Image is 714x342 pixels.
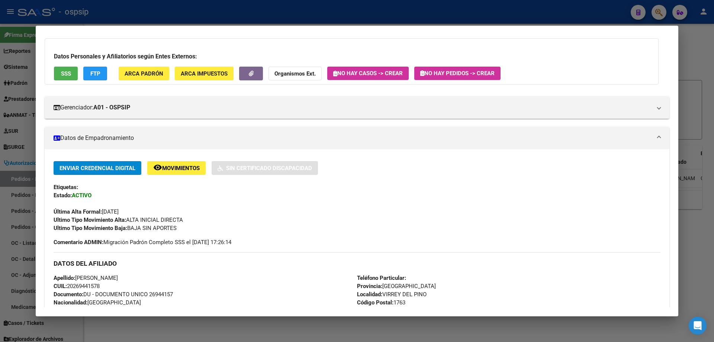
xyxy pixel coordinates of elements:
[83,67,107,80] button: FTP
[333,70,403,77] span: No hay casos -> Crear
[54,291,83,298] strong: Documento:
[54,283,67,290] strong: CUIL:
[54,67,78,80] button: SSS
[420,70,495,77] span: No hay Pedidos -> Crear
[54,291,173,298] span: DU - DOCUMENTO UNICO 26944157
[54,259,660,268] h3: DATOS DEL AFILIADO
[327,67,409,80] button: No hay casos -> Crear
[54,238,231,246] span: Migración Padrón Completo SSS el [DATE] 17:26:14
[45,127,669,149] mat-expansion-panel-header: Datos de Empadronamiento
[357,291,427,298] span: VIRREY DEL PINO
[357,283,382,290] strong: Provincia:
[274,70,316,77] strong: Organismos Ext.
[54,275,75,281] strong: Apellido:
[54,299,141,306] span: [GEOGRAPHIC_DATA]
[125,70,163,77] span: ARCA Padrón
[147,161,206,175] button: Movimientos
[268,67,322,80] button: Organismos Ext.
[162,165,200,172] span: Movimientos
[54,208,119,215] span: [DATE]
[54,208,102,215] strong: Última Alta Formal:
[54,225,177,231] span: BAJA SIN APORTES
[414,67,501,80] button: No hay Pedidos -> Crear
[181,70,228,77] span: ARCA Impuestos
[54,103,652,112] mat-panel-title: Gerenciador:
[357,299,393,306] strong: Código Postal:
[90,70,100,77] span: FTP
[72,192,91,199] strong: ACTIVO
[54,217,126,223] strong: Ultimo Tipo Movimiento Alta:
[212,161,318,175] button: Sin Certificado Discapacidad
[153,163,162,172] mat-icon: remove_red_eye
[357,299,405,306] span: 1763
[54,239,103,246] strong: Comentario ADMIN:
[54,275,118,281] span: [PERSON_NAME]
[226,165,312,172] span: Sin Certificado Discapacidad
[689,317,707,335] div: Open Intercom Messenger
[54,134,652,143] mat-panel-title: Datos de Empadronamiento
[59,165,135,172] span: Enviar Credencial Digital
[54,225,127,231] strong: Ultimo Tipo Movimiento Baja:
[54,217,183,223] span: ALTA INICIAL DIRECTA
[357,283,436,290] span: [GEOGRAPHIC_DATA]
[357,291,382,298] strong: Localidad:
[54,52,649,61] h3: Datos Personales y Afiliatorios según Entes Externos:
[175,67,234,80] button: ARCA Impuestos
[45,96,669,119] mat-expansion-panel-header: Gerenciador:A01 - OSPSIP
[54,184,78,191] strong: Etiquetas:
[357,275,406,281] strong: Teléfono Particular:
[54,192,72,199] strong: Estado:
[54,283,100,290] span: 20269441578
[119,67,169,80] button: ARCA Padrón
[93,103,130,112] strong: A01 - OSPSIP
[54,299,87,306] strong: Nacionalidad:
[54,161,141,175] button: Enviar Credencial Digital
[61,70,71,77] span: SSS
